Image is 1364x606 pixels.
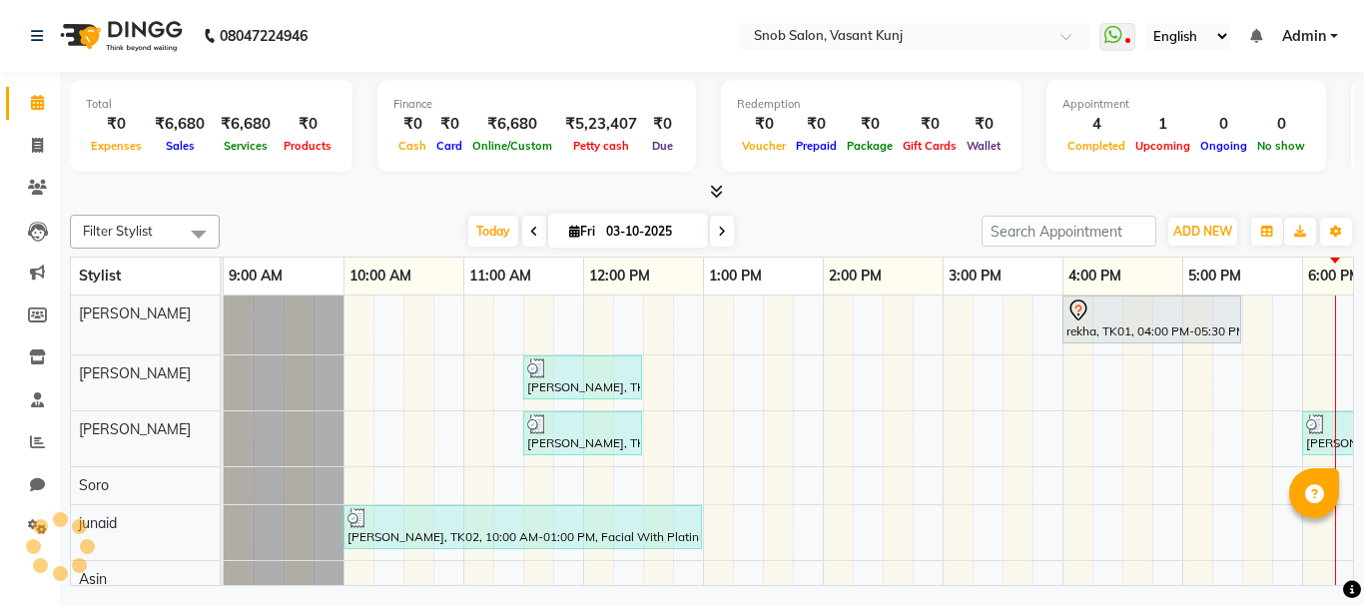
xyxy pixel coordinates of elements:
[86,113,147,136] div: ₹0
[600,217,700,247] input: 2025-10-03
[791,139,842,153] span: Prepaid
[279,139,337,153] span: Products
[79,304,191,322] span: [PERSON_NAME]
[393,139,431,153] span: Cash
[737,113,791,136] div: ₹0
[737,96,1006,113] div: Redemption
[1168,218,1237,246] button: ADD NEW
[1062,113,1130,136] div: 4
[962,139,1006,153] span: Wallet
[147,113,213,136] div: ₹6,680
[584,262,655,291] a: 12:00 PM
[345,508,700,546] div: [PERSON_NAME], TK02, 10:00 AM-01:00 PM, Facial With Platinum Paps [DEMOGRAPHIC_DATA],[PERSON_NAME...
[737,139,791,153] span: Voucher
[704,262,767,291] a: 1:00 PM
[83,223,153,239] span: Filter Stylist
[1282,26,1326,47] span: Admin
[344,262,416,291] a: 10:00 AM
[1195,139,1252,153] span: Ongoing
[86,96,337,113] div: Total
[464,262,536,291] a: 11:00 AM
[161,139,200,153] span: Sales
[1183,262,1246,291] a: 5:00 PM
[944,262,1007,291] a: 3:00 PM
[219,139,273,153] span: Services
[393,96,680,113] div: Finance
[1252,139,1310,153] span: No show
[431,139,467,153] span: Card
[1062,139,1130,153] span: Completed
[79,364,191,382] span: [PERSON_NAME]
[1130,113,1195,136] div: 1
[79,267,121,285] span: Stylist
[525,414,640,452] div: [PERSON_NAME], TK03, 11:30 AM-12:30 PM, Wax & Threading Hands And Legs [DEMOGRAPHIC_DATA]
[1195,113,1252,136] div: 0
[468,216,518,247] span: Today
[220,8,308,64] b: 08047224946
[557,113,645,136] div: ₹5,23,407
[79,420,191,438] span: [PERSON_NAME]
[1252,113,1310,136] div: 0
[1130,139,1195,153] span: Upcoming
[645,113,680,136] div: ₹0
[467,113,557,136] div: ₹6,680
[51,8,188,64] img: logo
[393,113,431,136] div: ₹0
[525,358,640,396] div: [PERSON_NAME], TK02, 11:30 AM-12:30 PM, Basic Mama Manicure,Wax & Threading Eyebrows [DEMOGRAPHIC...
[982,216,1156,247] input: Search Appointment
[791,113,842,136] div: ₹0
[564,224,600,239] span: Fri
[1064,299,1239,340] div: rekha, TK01, 04:00 PM-05:30 PM, Party Makeup (Including Hair Styling) [DEMOGRAPHIC_DATA]
[898,139,962,153] span: Gift Cards
[1063,262,1126,291] a: 4:00 PM
[79,514,117,532] span: junaid
[842,113,898,136] div: ₹0
[1173,224,1232,239] span: ADD NEW
[962,113,1006,136] div: ₹0
[279,113,337,136] div: ₹0
[898,113,962,136] div: ₹0
[79,476,109,494] span: Soro
[1062,96,1310,113] div: Appointment
[467,139,557,153] span: Online/Custom
[79,570,107,588] span: Asin
[431,113,467,136] div: ₹0
[647,139,678,153] span: Due
[224,262,288,291] a: 9:00 AM
[824,262,887,291] a: 2:00 PM
[213,113,279,136] div: ₹6,680
[86,139,147,153] span: Expenses
[568,139,634,153] span: Petty cash
[842,139,898,153] span: Package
